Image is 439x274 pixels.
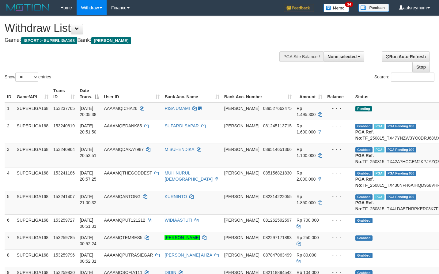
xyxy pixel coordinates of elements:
span: [PERSON_NAME] [224,218,259,223]
span: Rp 1.495.300 [297,106,316,117]
th: Amount: activate to sort column ascending [294,85,325,103]
th: Bank Acc. Name: activate to sort column ascending [162,85,221,103]
td: 5 [5,191,14,214]
span: Grabbed [355,171,373,176]
span: Copy 089514651366 to clipboard [263,147,292,152]
span: [DATE] 21:00:32 [80,194,97,205]
span: [DATE] 00:51:31 [80,218,97,229]
b: PGA Ref. No: [355,177,374,188]
div: - - - [327,170,350,176]
span: Marked by aafandaneth [374,194,384,200]
span: 153240964 [53,147,75,152]
img: MOTION_logo.png [5,3,51,12]
a: M SUHENDIKA [165,147,194,152]
a: Run Auto-Refresh [382,51,430,62]
span: PGA Pending [386,171,416,176]
span: Marked by aafheankoy [374,124,384,129]
span: [PERSON_NAME] [224,123,259,128]
span: [DATE] 00:52:24 [80,235,97,246]
h4: Game: Bank: [5,37,286,43]
span: [PERSON_NAME] [224,194,259,199]
a: MUH NURUL [DEMOGRAPHIC_DATA] [165,171,213,182]
span: [PERSON_NAME] [224,253,259,257]
span: Copy 089527662475 to clipboard [263,106,292,111]
span: Grabbed [355,124,373,129]
div: - - - [327,235,350,241]
div: - - - [327,193,350,200]
span: ISPORT > SUPERLIGA168 [21,37,77,44]
span: AAAAMQPUT121212 [104,218,145,223]
td: SUPERLIGA168 [14,103,51,120]
th: Trans ID: activate to sort column ascending [51,85,77,103]
span: [PERSON_NAME] [224,106,259,111]
td: SUPERLIGA168 [14,249,51,267]
a: [PERSON_NAME] AHZA [165,253,212,257]
span: Rp 2.000.000 [297,171,316,182]
div: - - - [327,217,350,223]
span: None selected [327,54,357,59]
td: 3 [5,144,14,167]
img: Feedback.jpg [284,4,314,12]
span: Rp 700.000 [297,218,319,223]
td: 4 [5,167,14,191]
th: Date Trans.: activate to sort column descending [77,85,101,103]
span: 153240819 [53,123,75,128]
div: - - - [327,123,350,129]
span: 153259727 [53,218,75,223]
span: Pending [355,106,372,111]
input: Search: [391,73,434,82]
span: Rp 1.600.000 [297,123,316,134]
label: Show entries [5,73,51,82]
th: User ID: activate to sort column ascending [101,85,162,103]
a: [PERSON_NAME] [165,235,200,240]
span: Copy 081245113715 to clipboard [263,123,292,128]
span: Copy 082297171893 to clipboard [263,235,292,240]
td: SUPERLIGA168 [14,214,51,232]
span: Grabbed [355,147,373,152]
th: Balance [325,85,353,103]
b: PGA Ref. No: [355,153,374,164]
span: Copy 082314222055 to clipboard [263,194,292,199]
span: 34 [345,2,353,7]
span: PGA Pending [386,147,416,152]
a: SUPARDI SAPAR [165,123,199,128]
span: AAAAMQANTONG [104,194,141,199]
a: KURNINTO [165,194,187,199]
span: [PERSON_NAME] [91,37,131,44]
span: Rp 250.000 [297,235,319,240]
th: ID [5,85,14,103]
span: Grabbed [355,194,373,200]
span: Rp 1.100.000 [297,147,316,158]
span: Grabbed [355,218,373,223]
a: Stop [412,62,430,72]
td: 7 [5,232,14,249]
span: AAAAMQEDANK85 [104,123,142,128]
span: [PERSON_NAME] [224,235,259,240]
span: 153259796 [53,253,75,257]
span: PGA Pending [386,194,416,200]
span: AAAAMQPUTRASIEGAR [104,253,153,257]
img: panduan.png [358,4,389,12]
span: [DATE] 00:52:31 [80,253,97,264]
div: - - - [327,252,350,258]
span: Copy 081262592597 to clipboard [263,218,292,223]
span: Grabbed [355,235,373,241]
img: Button%20Memo.svg [324,4,349,12]
span: [PERSON_NAME] [224,147,259,152]
td: SUPERLIGA168 [14,144,51,167]
td: 6 [5,214,14,232]
span: Rp 1.850.000 [297,194,316,205]
span: 153259785 [53,235,75,240]
b: PGA Ref. No: [355,200,374,211]
th: Game/API: activate to sort column ascending [14,85,51,103]
a: RISA UMAMI [165,106,190,111]
a: WIDIAASTUTI [165,218,192,223]
span: [DATE] 20:05:38 [80,106,97,117]
span: Marked by aafheankoy [374,147,384,152]
span: AAAAMQDAKAY987 [104,147,144,152]
div: PGA Site Balance / [279,51,324,62]
span: PGA Pending [386,124,416,129]
td: SUPERLIGA168 [14,232,51,249]
span: [DATE] 20:57:25 [80,171,97,182]
td: SUPERLIGA168 [14,191,51,214]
